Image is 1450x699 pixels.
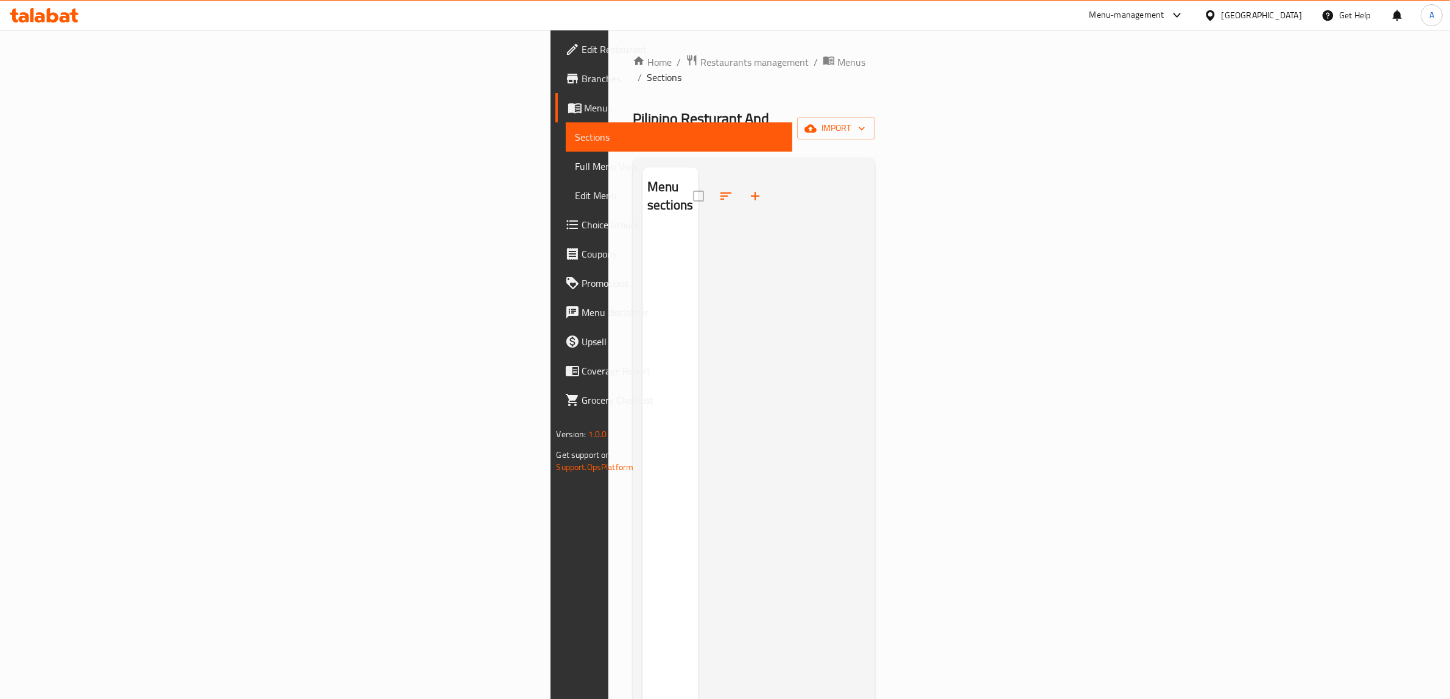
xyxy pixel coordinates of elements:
span: Menu disclaimer [582,305,783,320]
span: Menus [837,55,865,69]
nav: Menu sections [642,225,699,235]
span: Edit Restaurant [582,42,783,57]
a: Branches [555,64,793,93]
a: Menu disclaimer [555,298,793,327]
a: Choice Groups [555,210,793,239]
span: Edit Menu [575,188,783,203]
li: / [814,55,818,69]
a: Menus [555,93,793,122]
span: Full Menu View [575,159,783,174]
button: import [797,117,875,139]
a: Upsell [555,327,793,356]
span: Upsell [582,334,783,349]
a: Full Menu View [566,152,793,181]
a: Support.OpsPlatform [557,459,634,475]
a: Coverage Report [555,356,793,385]
span: Choice Groups [582,217,783,232]
span: Promotions [582,276,783,290]
a: Grocery Checklist [555,385,793,415]
a: Promotions [555,269,793,298]
span: A [1429,9,1434,22]
span: Get support on: [557,447,613,463]
span: import [807,121,865,136]
span: Branches [582,71,783,86]
div: [GEOGRAPHIC_DATA] [1222,9,1302,22]
a: Menus [823,54,865,70]
button: Add section [741,181,770,211]
a: Sections [566,122,793,152]
span: Grocery Checklist [582,393,783,407]
span: Sections [575,130,783,144]
span: Menus [585,100,783,115]
span: Coverage Report [582,364,783,378]
a: Edit Menu [566,181,793,210]
span: Coupons [582,247,783,261]
a: Coupons [555,239,793,269]
span: Version: [557,426,586,442]
a: Edit Restaurant [555,35,793,64]
div: Menu-management [1089,8,1164,23]
span: 1.0.0 [588,426,607,442]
